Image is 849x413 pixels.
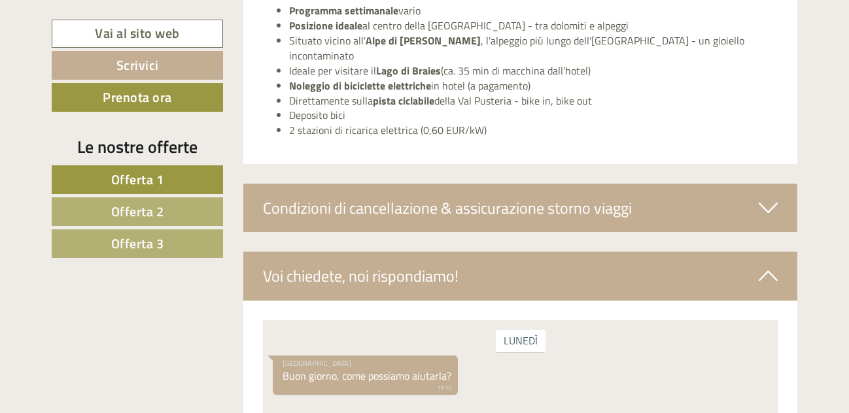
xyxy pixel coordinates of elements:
li: al centro della [GEOGRAPHIC_DATA] - tra dolomiti e alpeggi [289,18,778,33]
li: Ideale per visitare il (ca. 35 min di macchina dall'hotel) [289,63,778,78]
li: vario [289,3,778,18]
div: Buon giorno, come possiamo aiutarla? [10,35,195,75]
li: Situato vicino all' , l'alpeggio più lungo dell'[GEOGRAPHIC_DATA] - un gioiello incontaminato [289,33,778,63]
div: Voi chiedete, noi rispondiamo! [243,252,798,300]
div: Le nostre offerte [52,135,223,159]
span: Offerta 2 [111,201,164,222]
div: lunedì [233,10,283,32]
div: Condizioni di cancellazione & assicurazione storno viaggi [243,184,798,232]
li: in hotel (a pagamento) [289,78,778,93]
span: Offerta 1 [111,169,164,190]
strong: Posizione ideale [289,18,362,33]
a: Scrivici [52,51,223,80]
div: [GEOGRAPHIC_DATA] [20,38,188,48]
strong: Alpe di [PERSON_NAME] [366,33,481,48]
a: Prenota ora [52,83,223,112]
button: Invia [447,339,516,367]
strong: Programma settimanale [289,3,398,18]
strong: Noleggio di biciclette elettriche [289,78,431,93]
li: Deposito bici [289,108,778,123]
strong: Lago di Braies [376,63,441,78]
strong: pista ciclabile [373,93,434,108]
li: Direttamente sulla della Val Pusteria - bike in, bike out [289,93,778,108]
li: 2 stazioni di ricarica elettrica (0,60 EUR/kW) [289,123,778,138]
a: Vai al sito web [52,20,223,48]
span: Offerta 3 [111,233,164,254]
small: 11:15 [20,63,188,73]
